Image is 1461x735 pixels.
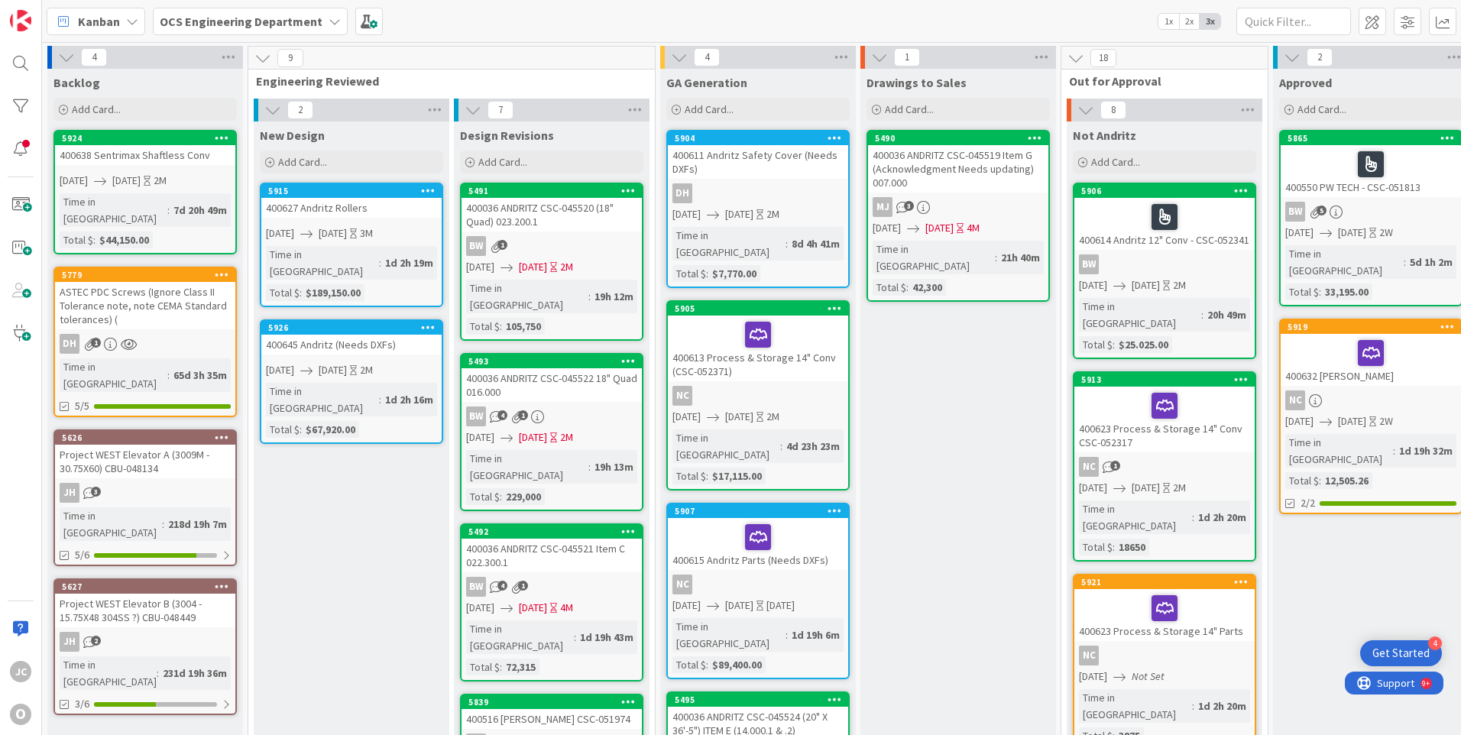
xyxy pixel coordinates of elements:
div: $89,400.00 [708,656,766,673]
div: 5913 [1074,373,1255,387]
div: NC [1079,646,1099,665]
div: Total $ [1079,539,1113,555]
div: 5924400638 Sentrimax Shaftless Conv [55,131,235,165]
div: 2M [1173,480,1186,496]
span: : [162,516,164,533]
div: 2M [360,362,373,378]
span: : [706,265,708,282]
div: Total $ [1285,472,1319,489]
span: : [167,202,170,219]
span: : [157,665,159,682]
div: Time in [GEOGRAPHIC_DATA] [266,383,379,416]
a: 5926400645 Andritz (Needs DXFs)[DATE][DATE]2MTime in [GEOGRAPHIC_DATA]:1d 2h 16mTotal $:$67,920.00 [260,319,443,444]
div: DH [668,183,848,203]
a: 5906400614 Andritz 12" Conv - CSC-052341BW[DATE][DATE]2MTime in [GEOGRAPHIC_DATA]:20h 49mTotal $:... [1073,183,1256,359]
div: 5915400627 Andritz Rollers [261,184,442,218]
div: 5904 [668,131,848,145]
span: [DATE] [466,600,494,616]
div: 5626 [55,431,235,445]
div: BW [1285,202,1305,222]
div: 2M [154,173,167,189]
div: 5924 [62,133,235,144]
span: [DATE] [319,225,347,241]
div: DH [672,183,692,203]
div: 400645 Andritz (Needs DXFs) [261,335,442,355]
span: [DATE] [1079,669,1107,685]
div: 5626Project WEST Elevator A (3009M - 30.75X60) CBU-048134 [55,431,235,478]
span: Support [32,2,70,21]
span: 1 [518,410,528,420]
div: Project WEST Elevator B (3004 - 15.75X48 304SS ?) CBU-048449 [55,594,235,627]
span: : [1393,442,1395,459]
span: : [786,627,788,643]
div: 5904400611 Andritz Safety Cover (Needs DXFs) [668,131,848,179]
span: [DATE] [519,429,547,445]
a: 5779ASTEC PDC Screws (Ignore Class II Tolerance note, note CEMA Standard tolerances) (DHTime in [... [53,267,237,417]
div: 231d 19h 36m [159,665,231,682]
span: : [300,284,302,301]
span: [DATE] [1338,413,1366,429]
div: Time in [GEOGRAPHIC_DATA] [873,241,995,274]
div: Time in [GEOGRAPHIC_DATA] [1079,689,1192,723]
div: 19h 12m [591,288,637,305]
div: 5495 [668,693,848,707]
div: NC [1074,457,1255,477]
div: 5926400645 Andritz (Needs DXFs) [261,321,442,355]
div: [DATE] [766,597,795,614]
span: 4 [497,410,507,420]
span: : [300,421,302,438]
div: DH [60,334,79,354]
div: 400623 Process & Storage 14" Conv CSC-052317 [1074,387,1255,452]
div: Total $ [672,656,706,673]
div: 5913400623 Process & Storage 14" Conv CSC-052317 [1074,373,1255,452]
div: $44,150.00 [96,232,153,248]
div: 5906400614 Andritz 12" Conv - CSC-052341 [1074,184,1255,250]
div: 5907400615 Andritz Parts (Needs DXFs) [668,504,848,570]
div: Open Get Started checklist, remaining modules: 4 [1360,640,1442,666]
div: 12,505.26 [1321,472,1372,489]
div: Time in [GEOGRAPHIC_DATA] [60,193,167,227]
div: 5839 [468,697,642,707]
span: : [1319,472,1321,489]
div: 5906 [1081,186,1255,196]
div: BW [466,236,486,256]
div: Total $ [266,421,300,438]
a: 5924400638 Sentrimax Shaftless Conv[DATE][DATE]2MTime in [GEOGRAPHIC_DATA]:7d 20h 49mTotal $:$44,... [53,130,237,254]
div: 5924 [55,131,235,145]
div: 5865 [1281,131,1461,145]
div: Total $ [873,279,906,296]
div: 5d 1h 2m [1406,254,1456,270]
div: $67,920.00 [302,421,359,438]
span: 3 [91,487,101,497]
div: 400516 [PERSON_NAME] CSC-051974 [462,709,642,729]
div: 5926 [268,322,442,333]
span: [DATE] [1132,277,1160,293]
span: : [1113,336,1115,353]
div: 400623 Process & Storage 14" Parts [1074,589,1255,641]
div: 8d 4h 41m [788,235,844,252]
a: 5626Project WEST Elevator A (3009M - 30.75X60) CBU-048134JHTime in [GEOGRAPHIC_DATA]:218d 19h 7m5/6 [53,429,237,566]
div: 5839400516 [PERSON_NAME] CSC-051974 [462,695,642,729]
div: 5907 [668,504,848,518]
div: 5921 [1074,575,1255,589]
div: Time in [GEOGRAPHIC_DATA] [60,656,157,690]
div: 400615 Andritz Parts (Needs DXFs) [668,518,848,570]
div: MJ [873,197,892,217]
div: 5779 [55,268,235,282]
div: 1d 19h 32m [1395,442,1456,459]
div: 5913 [1081,374,1255,385]
span: [DATE] [672,597,701,614]
span: [DATE] [466,259,494,275]
div: 400036 ANDRITZ CSC-045519 Item G (Acknowledgment Needs updating) 007.000 [868,145,1048,193]
div: $7,770.00 [708,265,760,282]
div: 5779 [62,270,235,280]
div: 2M [766,206,779,222]
a: 5904400611 Andritz Safety Cover (Needs DXFs)DH[DATE][DATE]2MTime in [GEOGRAPHIC_DATA]:8d 4h 41mTo... [666,130,850,288]
div: BW [466,406,486,426]
span: Kanban [78,12,120,31]
a: 5492400036 ANDRITZ CSC-045521 Item C 022.300.1BW[DATE][DATE]4MTime in [GEOGRAPHIC_DATA]:1d 19h 43... [460,523,643,682]
div: 5491 [462,184,642,198]
div: Total $ [466,659,500,675]
span: : [995,249,997,266]
div: 5926 [261,321,442,335]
